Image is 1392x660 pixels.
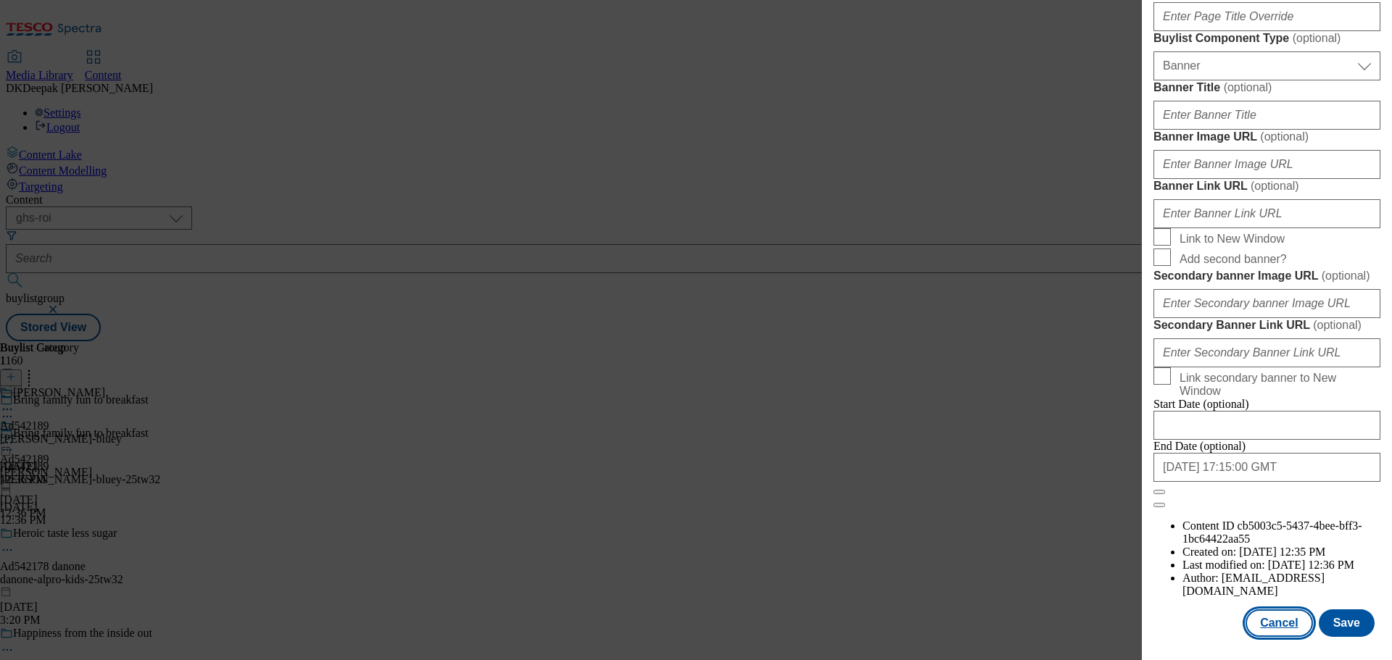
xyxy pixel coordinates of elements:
span: Add second banner? [1180,253,1287,266]
button: Save [1319,609,1375,637]
input: Enter Date [1153,453,1380,482]
span: ( optional ) [1251,180,1299,192]
span: ( optional ) [1293,32,1341,44]
li: Created on: [1182,546,1380,559]
li: Author: [1182,572,1380,598]
span: ( optional ) [1322,270,1370,282]
span: ( optional ) [1313,319,1362,331]
label: Secondary Banner Link URL [1153,318,1380,333]
label: Banner Link URL [1153,179,1380,193]
span: Link to New Window [1180,233,1285,246]
span: [DATE] 12:35 PM [1239,546,1325,558]
span: Link secondary banner to New Window [1180,372,1375,398]
label: Buylist Component Type [1153,31,1380,46]
span: End Date (optional) [1153,440,1246,452]
span: ( optional ) [1260,130,1309,143]
span: [EMAIL_ADDRESS][DOMAIN_NAME] [1182,572,1325,597]
span: cb5003c5-5437-4bee-bff3-1bc64422aa55 [1182,519,1362,545]
span: Start Date (optional) [1153,398,1249,410]
span: [DATE] 12:36 PM [1268,559,1354,571]
label: Banner Image URL [1153,130,1380,144]
input: Enter Secondary Banner Link URL [1153,338,1380,367]
button: Cancel [1246,609,1312,637]
input: Enter Banner Link URL [1153,199,1380,228]
span: ( optional ) [1224,81,1272,93]
li: Content ID [1182,519,1380,546]
button: Close [1153,490,1165,494]
label: Secondary banner Image URL [1153,269,1380,283]
input: Enter Banner Image URL [1153,150,1380,179]
input: Enter Page Title Override [1153,2,1380,31]
input: Enter Banner Title [1153,101,1380,130]
li: Last modified on: [1182,559,1380,572]
input: Enter Date [1153,411,1380,440]
label: Banner Title [1153,80,1380,95]
input: Enter Secondary banner Image URL [1153,289,1380,318]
